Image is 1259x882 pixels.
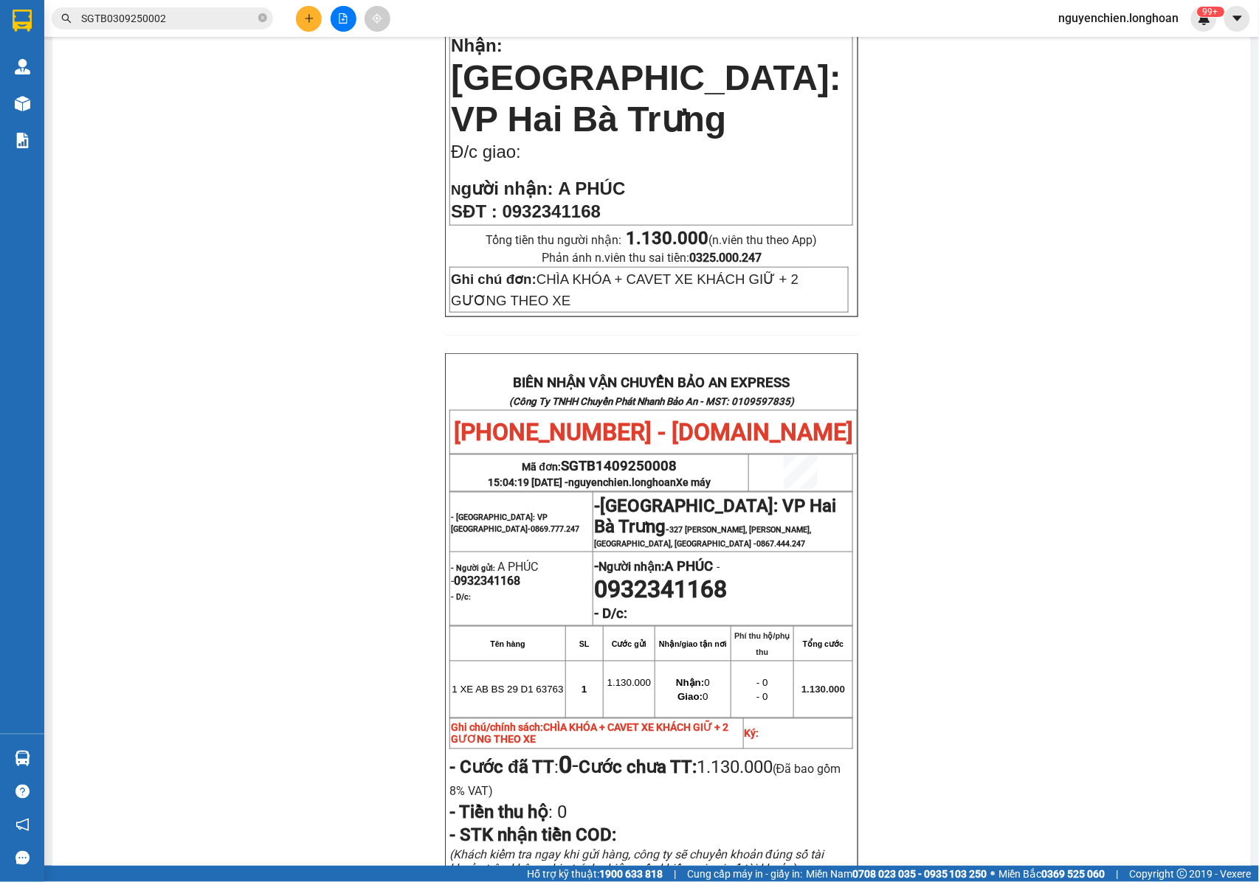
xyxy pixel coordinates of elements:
strong: SĐT : [451,201,497,221]
strong: Cước chưa TT: [579,757,697,778]
span: Miền Nam [806,866,987,882]
strong: 0325.000.247 [689,251,762,265]
span: 0932341168 [594,576,727,604]
span: Nhận: [451,35,503,55]
strong: Tên hàng [490,640,525,649]
span: A PHÚC [664,559,713,575]
span: Tổng tiền thu người nhận: [486,233,817,247]
span: : [449,802,567,823]
span: close-circle [258,13,267,22]
strong: 0708 023 035 - 0935 103 250 [852,868,987,880]
strong: 1900 633 818 [599,868,663,880]
span: message [15,851,30,865]
span: close-circle [258,12,267,26]
strong: Cước gửi [612,640,646,649]
span: 0869.777.247 [531,524,579,534]
span: Hỗ trợ kỹ thuật: [527,866,663,882]
strong: (Công Ty TNHH Chuyển Phát Nhanh Bảo An - MST: 0109597835) [509,396,794,407]
span: 0 [676,678,710,689]
span: aim [372,13,382,24]
span: 327 [PERSON_NAME], [PERSON_NAME], [GEOGRAPHIC_DATA], [GEOGRAPHIC_DATA] - [594,525,811,549]
span: - [GEOGRAPHIC_DATA]: VP [GEOGRAPHIC_DATA]- [451,513,579,534]
strong: SL [579,640,590,649]
strong: Ghi chú đơn: [451,271,537,287]
span: [PHONE_NUMBER] - [DOMAIN_NAME] [56,58,268,114]
strong: - D/c: [451,593,471,603]
span: 0932341168 [503,201,601,221]
span: plus [304,13,314,24]
sup: 457 [1197,7,1224,17]
span: - [594,496,600,516]
strong: (Công Ty TNHH Chuyển Phát Nhanh Bảo An - MST: 0109597835) [18,41,303,52]
span: SGTB1409250008 [561,458,677,474]
span: Đ/c giao: [451,142,521,162]
strong: - Người gửi: [451,564,495,574]
span: nguyenchien.longhoan [568,476,711,488]
img: warehouse-icon [15,59,30,74]
strong: Ký: [745,728,759,740]
strong: BIÊN NHẬN VẬN CHUYỂN BẢO AN EXPRESS [22,21,299,38]
span: question-circle [15,785,30,799]
span: 0867.444.247 [756,539,805,549]
strong: BIÊN NHẬN VẬN CHUYỂN BẢO AN EXPRESS [513,375,790,391]
span: - 0 [756,678,768,689]
strong: Ghi chú/chính sách: [451,722,728,746]
strong: N [451,182,553,198]
span: - 0 [756,692,768,703]
span: [GEOGRAPHIC_DATA]: VP Hai Bà Trưng [594,496,836,537]
span: 0932341168 [454,574,520,588]
strong: Tổng cước [803,640,844,649]
strong: - Cước đã TT [449,757,554,778]
span: : [449,757,579,778]
span: CHÌA KHÓA + CAVET XE KHÁCH GIỮ + 2 GƯƠNG THEO XE [451,271,798,308]
span: 1.130.000 [607,678,651,689]
button: file-add [331,6,356,32]
span: Phản ánh n.viên thu sai tiền: [542,251,762,265]
img: warehouse-icon [15,751,30,766]
img: logo-vxr [13,10,32,32]
strong: 1.130.000 [626,228,708,249]
span: 0 [677,692,708,703]
strong: 0369 525 060 [1042,868,1105,880]
img: icon-new-feature [1198,12,1211,25]
span: 1.130.000 [801,684,845,695]
strong: - D/c: [594,606,627,622]
span: [GEOGRAPHIC_DATA]: VP Hai Bà Trưng [451,58,841,139]
span: (Khách kiểm tra ngay khi gửi hàng, công ty sẽ chuyển khoản đúng số tài khoản trên, không chịu trá... [449,848,824,876]
span: - [559,751,579,779]
span: - STK nhận tiền COD: [449,825,616,846]
strong: Nhận: [676,678,704,689]
strong: 0 [559,751,572,779]
span: caret-down [1231,12,1244,25]
span: A PHÚC - [451,560,538,588]
span: | [674,866,676,882]
span: 15:04:19 [DATE] - [488,476,711,488]
span: - [713,560,720,574]
strong: - [594,559,713,575]
span: Mã đơn: [522,461,677,473]
span: file-add [338,13,348,24]
button: caret-down [1224,6,1250,32]
span: - [594,503,836,549]
span: 1 [582,684,587,695]
span: Miền Bắc [999,866,1105,882]
span: Xe máy [676,476,711,488]
span: [PHONE_NUMBER] - [DOMAIN_NAME] [454,418,853,446]
span: ⚪️ [991,871,996,877]
strong: Nhận/giao tận nơi [659,640,727,649]
span: copyright [1177,869,1187,879]
span: Cung cấp máy in - giấy in: [687,866,802,882]
span: gười nhận: [461,178,553,198]
span: notification [15,818,30,832]
span: A PHÚC [558,178,625,198]
span: nguyenchien.longhoan [1047,9,1191,27]
span: search [61,13,72,24]
span: | [1117,866,1119,882]
span: 1 XE AB BS 29 D1 63763 [452,684,564,695]
span: CHÌA KHÓA + CAVET XE KHÁCH GIỮ + 2 GƯƠNG THEO XE [451,722,728,746]
span: (n.viên thu theo App) [626,233,817,247]
input: Tìm tên, số ĐT hoặc mã đơn [81,10,255,27]
span: 0 [553,802,567,823]
button: aim [365,6,390,32]
strong: - Tiền thu hộ [449,802,548,823]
